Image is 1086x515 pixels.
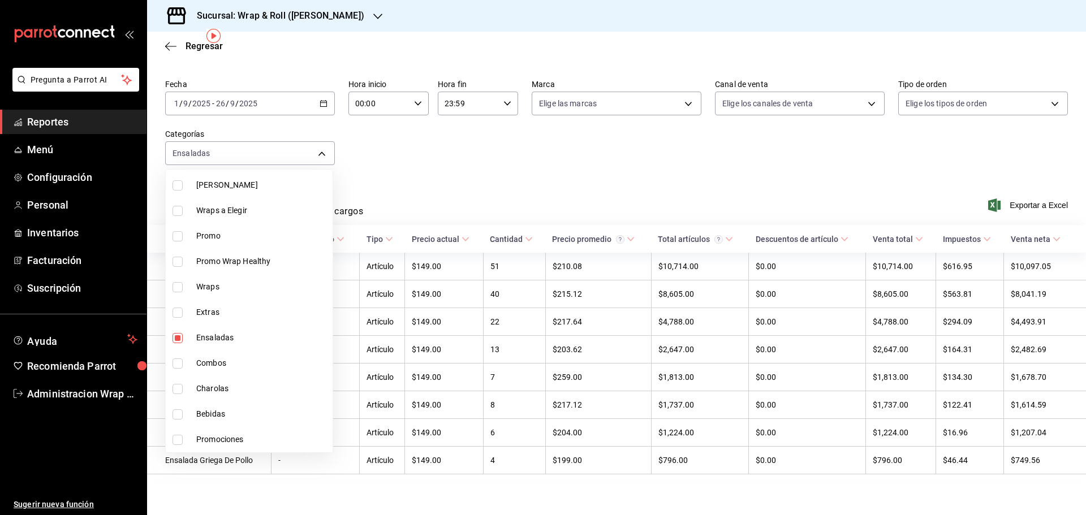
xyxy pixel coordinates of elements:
span: [PERSON_NAME] [196,179,328,191]
span: Combos [196,357,328,369]
span: Promociones [196,434,328,445]
span: Promo [196,230,328,242]
span: Charolas [196,383,328,395]
span: Ensaladas [196,332,328,344]
img: Tooltip marker [206,29,221,43]
span: Wraps [196,281,328,293]
span: Extras [196,306,328,318]
span: Promo Wrap Healthy [196,256,328,267]
span: Wraps a Elegir [196,205,328,217]
span: Bebidas [196,408,328,420]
